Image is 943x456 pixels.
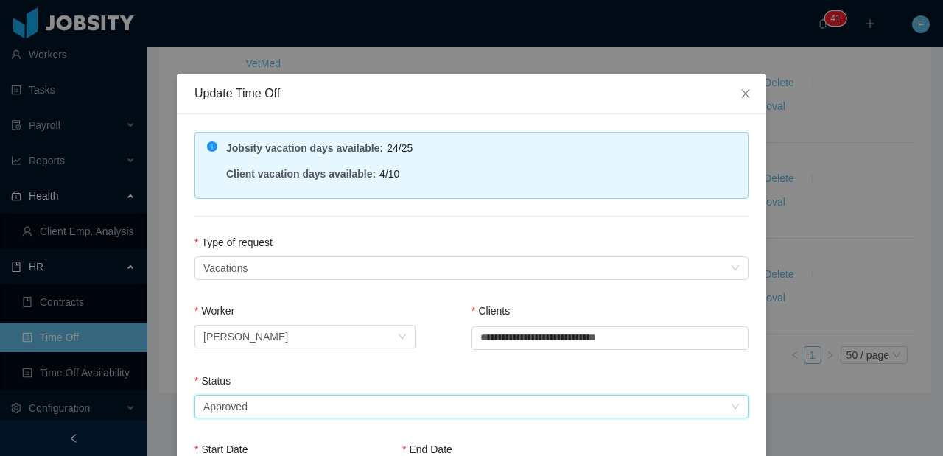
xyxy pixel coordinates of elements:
[203,396,248,418] div: Approved
[740,88,751,99] i: icon: close
[194,236,273,248] label: Type of request
[203,326,288,348] div: Aylin Cayoja
[387,142,413,154] span: 24/25
[402,443,452,455] label: End Date
[194,305,234,317] label: Worker
[203,257,248,279] div: Vacations
[226,168,376,180] strong: Client vacation days available :
[207,141,217,152] i: icon: info-circle
[194,443,248,455] label: Start Date
[226,142,383,154] strong: Jobsity vacation days available :
[194,375,231,387] label: Status
[379,168,399,180] span: 4/10
[725,74,766,115] button: Close
[194,85,749,102] div: Update Time Off
[471,305,510,317] label: Clients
